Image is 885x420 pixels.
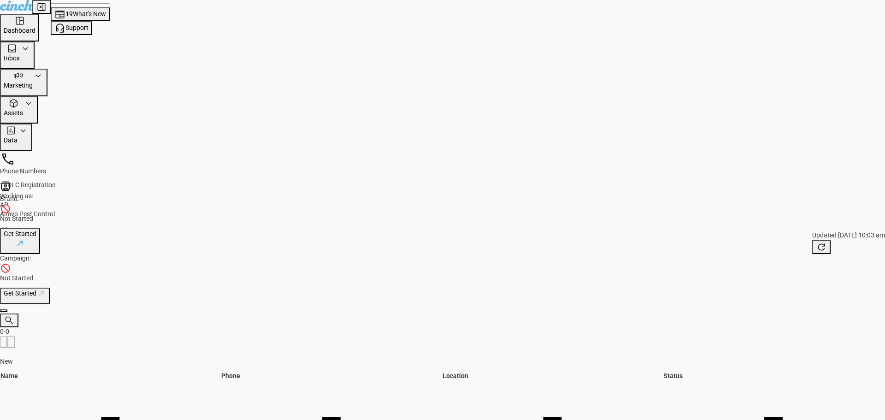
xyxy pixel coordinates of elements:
p: Data [4,136,18,145]
span: 19 [65,10,73,18]
span: Updated [DATE] 10:03 am [812,231,885,239]
p: Dashboard [4,26,35,35]
span: Name [0,372,18,379]
p: Get Started [4,230,36,248]
button: 19What's New [51,7,110,21]
span: Phone [221,372,240,379]
span: Status [663,372,683,379]
div: Refresh [812,240,885,254]
p: Get Started [4,289,46,298]
span: Support [65,24,88,31]
span: Location [442,372,468,379]
span: What's New [73,10,106,18]
p: Assets [4,109,23,118]
p: Marketing [4,81,33,90]
p: Inbox [4,54,20,63]
button: Support [51,21,92,35]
